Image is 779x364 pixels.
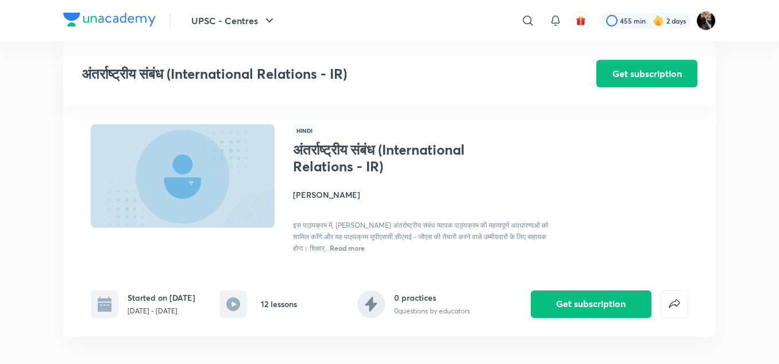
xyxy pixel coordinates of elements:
button: Get subscription [531,290,651,318]
p: 0 questions by educators [394,306,470,316]
button: Get subscription [596,60,697,87]
button: false [661,290,688,318]
h6: 0 practices [394,292,470,304]
button: avatar [572,12,590,30]
p: [DATE] - [DATE] [128,306,195,316]
span: Read more [330,243,365,252]
img: streak [653,15,664,26]
span: Hindi [293,124,316,137]
h6: Started on [DATE] [128,292,195,304]
img: Company Logo [63,13,156,26]
h3: अंतर्राष्ट्रीय संबंध (International Relations - IR) [82,66,531,82]
h4: [PERSON_NAME] [293,189,550,201]
h6: 12 lessons [261,298,297,310]
h1: अंतर्राष्ट्रीय संबंध (International Relations - IR) [293,141,481,175]
a: Company Logo [63,13,156,29]
img: amit tripathi [696,11,716,30]
span: इस पाठ्यक्रम में, [PERSON_NAME] अंतर्राष्ट्रीय संबंध व्यापक पाठ्यक्रम की महत्वपूर्ण अवधारणाओं को ... [293,221,549,252]
img: Thumbnail [89,123,276,229]
button: UPSC - Centres [184,9,283,32]
img: avatar [576,16,586,26]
